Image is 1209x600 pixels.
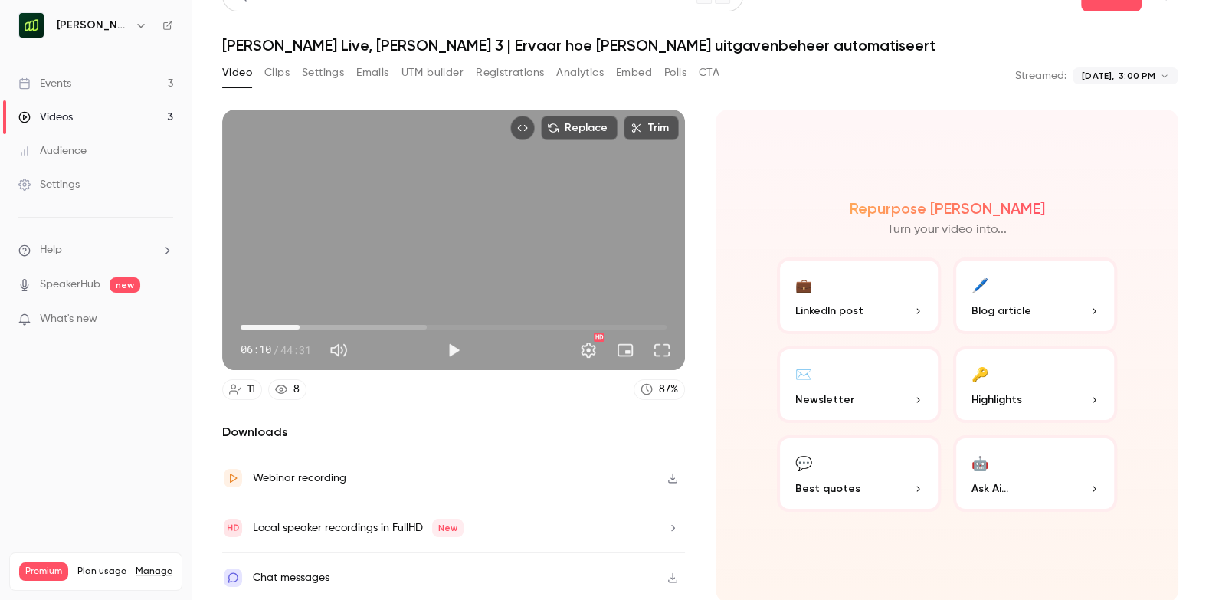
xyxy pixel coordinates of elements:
[18,242,173,258] li: help-dropdown-opener
[971,480,1008,497] span: Ask Ai...
[971,303,1031,319] span: Blog article
[594,333,604,342] div: HD
[541,116,618,140] button: Replace
[136,566,172,578] a: Manage
[40,311,97,327] span: What's new
[1082,69,1114,83] span: [DATE],
[241,342,271,358] span: 06:10
[40,242,62,258] span: Help
[953,435,1117,512] button: 🤖Ask Ai...
[253,469,346,487] div: Webinar recording
[659,382,678,398] div: 87 %
[40,277,100,293] a: SpeakerHub
[634,379,685,400] a: 87%
[18,177,80,192] div: Settings
[247,382,255,398] div: 11
[57,18,129,33] h6: [PERSON_NAME] [GEOGRAPHIC_DATA]
[1119,69,1155,83] span: 3:00 PM
[476,61,544,85] button: Registrations
[241,342,311,358] div: 06:10
[953,257,1117,334] button: 🖊️Blog article
[222,36,1178,54] h1: [PERSON_NAME] Live, [PERSON_NAME] 3 | Ervaar hoe [PERSON_NAME] uitgavenbeheer automatiseert
[155,313,173,326] iframe: Noticeable Trigger
[1015,68,1066,84] p: Streamed:
[18,110,73,125] div: Videos
[280,342,311,358] span: 44:31
[573,335,604,366] button: Settings
[795,451,812,474] div: 💬
[777,346,941,423] button: ✉️Newsletter
[323,335,354,366] button: Mute
[18,143,87,159] div: Audience
[438,335,469,366] button: Play
[19,13,44,38] img: Moss Nederland
[971,273,988,297] div: 🖊️
[777,435,941,512] button: 💬Best quotes
[850,199,1045,218] h2: Repurpose [PERSON_NAME]
[19,562,68,581] span: Premium
[795,480,860,497] span: Best quotes
[777,257,941,334] button: 💼LinkedIn post
[795,392,854,408] span: Newsletter
[953,346,1117,423] button: 🔑Highlights
[18,76,71,91] div: Events
[222,423,685,441] h2: Downloads
[971,392,1022,408] span: Highlights
[253,519,464,537] div: Local speaker recordings in FullHD
[222,61,252,85] button: Video
[268,379,306,400] a: 8
[222,379,262,400] a: 11
[302,61,344,85] button: Settings
[253,569,329,587] div: Chat messages
[610,335,641,366] button: Turn on miniplayer
[795,273,812,297] div: 💼
[699,61,719,85] button: CTA
[971,362,988,385] div: 🔑
[616,61,652,85] button: Embed
[293,382,300,398] div: 8
[77,566,126,578] span: Plan usage
[624,116,679,140] button: Trim
[971,451,988,474] div: 🤖
[795,303,863,319] span: LinkedIn post
[795,362,812,385] div: ✉️
[264,61,290,85] button: Clips
[556,61,604,85] button: Analytics
[401,61,464,85] button: UTM builder
[273,342,279,358] span: /
[887,221,1007,239] p: Turn your video into...
[356,61,388,85] button: Emails
[110,277,140,293] span: new
[510,116,535,140] button: Embed video
[647,335,677,366] button: Full screen
[664,61,686,85] button: Polls
[432,519,464,537] span: New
